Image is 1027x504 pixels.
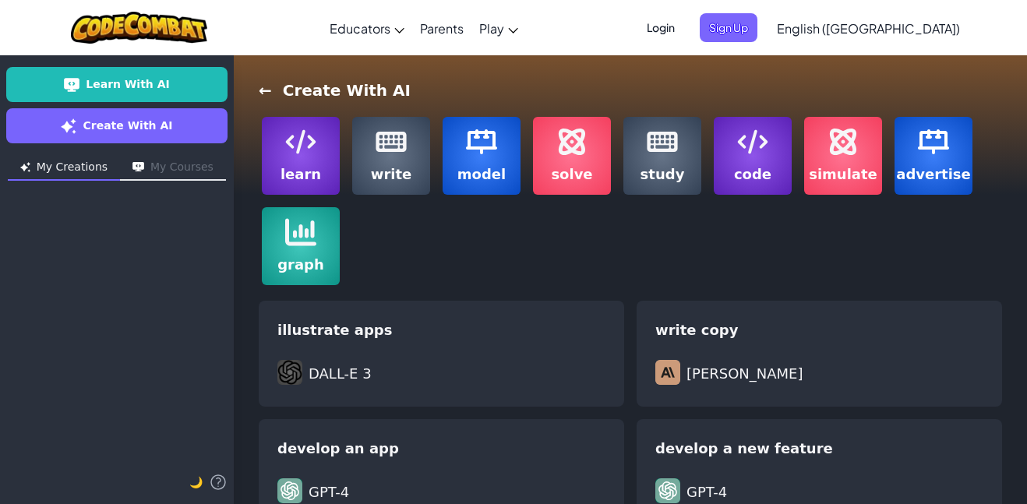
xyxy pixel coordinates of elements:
[189,476,203,488] span: 🌙
[556,126,588,157] img: solve
[896,164,971,185] span: advertise
[189,473,203,492] button: 🌙
[918,126,949,157] img: advertise
[809,164,877,185] span: simulate
[259,79,411,101] h3: Create With AI
[457,164,506,185] span: model
[132,162,144,172] img: Icon
[277,360,302,385] img: DALL-E 3
[64,77,79,93] img: Icon
[647,126,678,157] img: study
[330,20,390,37] span: Educators
[700,13,757,42] button: Sign Up
[281,164,321,185] span: learn
[655,360,680,385] img: Claude
[371,164,412,185] span: write
[479,20,504,37] span: Play
[637,13,684,42] button: Login
[551,164,592,185] span: solve
[686,481,727,503] span: GPT-4
[828,126,859,157] img: simulate
[285,126,316,157] img: learn
[285,217,316,248] img: graph
[641,164,685,185] span: study
[86,76,169,93] span: Learn With AI
[120,156,226,181] button: My Courses
[71,12,207,44] img: CodeCombat logo
[20,162,30,172] img: Icon
[686,363,803,385] span: [PERSON_NAME]
[376,126,407,157] img: write
[777,20,960,37] span: English ([GEOGRAPHIC_DATA])
[259,81,272,100] a: ←
[309,363,372,385] span: DALL-E 3
[277,254,324,276] span: graph
[309,481,349,503] span: GPT-4
[737,126,768,157] img: code
[322,7,412,49] a: Educators
[769,7,968,49] a: English ([GEOGRAPHIC_DATA])
[471,7,526,49] a: Play
[6,108,228,143] a: Create With AI
[6,67,228,102] a: Learn With AI
[8,156,120,181] button: My Creations
[412,7,471,49] a: Parents
[655,319,983,341] div: write copy
[277,478,302,503] img: GPT-4
[734,164,771,185] span: code
[83,118,172,134] span: Create With AI
[277,319,605,341] div: illustrate apps
[655,478,680,503] img: GPT-4
[61,118,76,134] img: Icon
[466,126,497,157] img: model
[655,438,983,460] div: develop a new feature
[277,438,605,460] div: develop an app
